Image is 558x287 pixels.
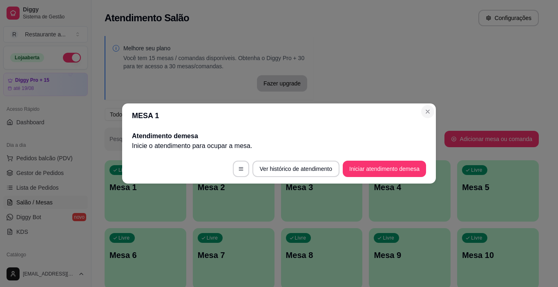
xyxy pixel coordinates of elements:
button: Close [421,105,434,118]
button: Iniciar atendimento demesa [343,161,426,177]
p: Inicie o atendimento para ocupar a mesa . [132,141,426,151]
header: MESA 1 [122,103,436,128]
button: Ver histórico de atendimento [252,161,339,177]
h2: Atendimento de mesa [132,131,426,141]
